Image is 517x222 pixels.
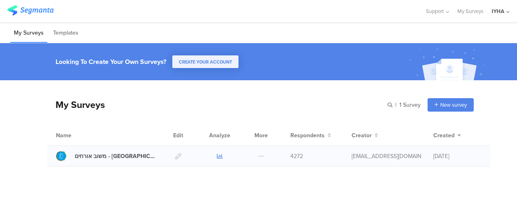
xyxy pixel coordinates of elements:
[169,125,187,145] div: Edit
[207,125,232,145] div: Analyze
[179,59,232,65] span: CREATE YOUR ACCOUNT
[49,24,82,43] li: Templates
[47,98,105,112] div: My Surveys
[352,152,421,160] div: ofir@iyha.org.il
[433,152,482,160] div: [DATE]
[433,131,455,140] span: Created
[56,57,166,66] div: Looking To Create Your Own Surveys?
[352,131,378,140] button: Creator
[290,131,331,140] button: Respondents
[440,101,467,109] span: New survey
[290,152,303,160] span: 4272
[172,55,238,68] button: CREATE YOUR ACCOUNT
[394,101,398,109] span: |
[56,131,105,140] div: Name
[433,131,461,140] button: Created
[406,46,490,83] img: create_account_image.svg
[252,125,270,145] div: More
[426,7,444,15] span: Support
[75,152,157,160] div: משוב אורחים - בית שאן
[7,5,53,15] img: segmanta logo
[399,101,421,109] span: 1 Survey
[492,7,504,15] div: IYHA
[352,131,372,140] span: Creator
[10,24,47,43] li: My Surveys
[290,131,325,140] span: Respondents
[56,151,157,161] a: משוב אורחים - [GEOGRAPHIC_DATA]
